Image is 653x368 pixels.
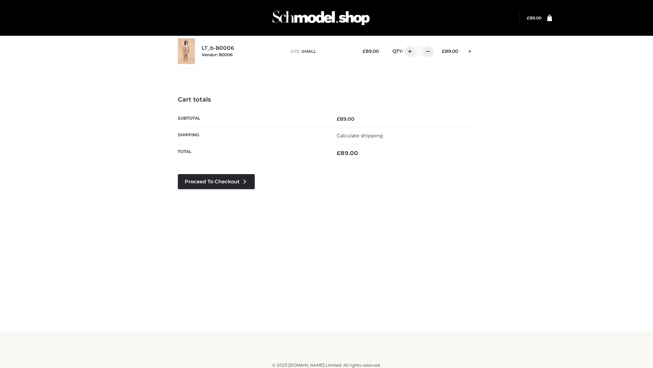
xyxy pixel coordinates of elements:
a: Proceed to Checkout [178,174,255,189]
bdi: 89.00 [527,15,541,20]
th: Subtotal [178,110,326,127]
th: Shipping [178,127,326,144]
span: £ [337,150,340,156]
span: £ [527,15,530,20]
p: size : [290,48,352,55]
a: Remove this item [465,46,475,55]
a: £89.00 [527,15,541,20]
span: £ [363,48,366,54]
span: SMALL [302,49,316,54]
h4: Cart totals [178,96,475,104]
a: Calculate shipping [337,133,383,139]
bdi: 89.00 [363,48,379,54]
bdi: 89.00 [442,48,458,54]
bdi: 89.00 [337,116,354,122]
a: LT_b-B0006 [202,45,234,51]
span: £ [337,116,340,122]
small: Vendor: B0006 [202,52,233,57]
img: Schmodel Admin 964 [270,4,372,31]
div: QTY: [386,46,431,57]
th: Total [178,144,326,162]
span: £ [442,48,445,54]
img: LT_b-B0006 - SMALL [178,39,195,64]
bdi: 89.00 [337,150,358,156]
